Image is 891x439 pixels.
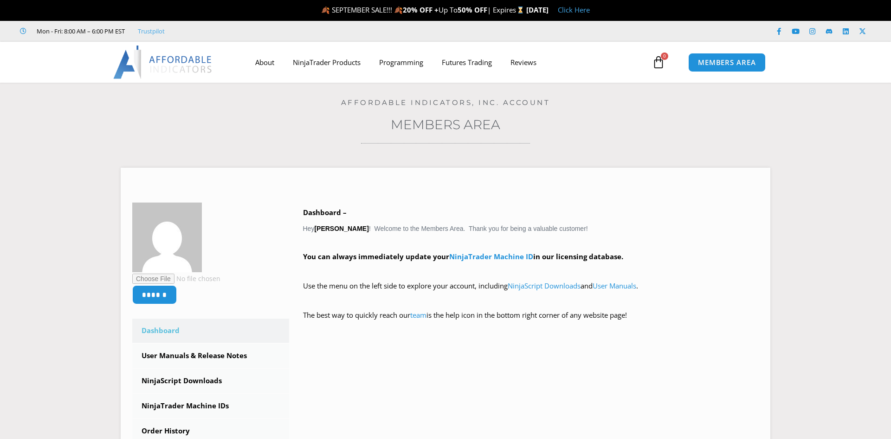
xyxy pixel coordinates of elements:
[698,59,756,66] span: MEMBERS AREA
[391,117,500,132] a: Members Area
[138,26,165,37] a: Trustpilot
[501,52,546,73] a: Reviews
[132,344,289,368] a: User Manuals & Release Notes
[688,53,766,72] a: MEMBERS AREA
[246,52,284,73] a: About
[433,52,501,73] a: Futures Trading
[303,208,347,217] b: Dashboard –
[303,309,759,335] p: The best way to quickly reach our is the help icon in the bottom right corner of any website page!
[314,225,368,232] strong: [PERSON_NAME]
[526,5,549,14] strong: [DATE]
[508,281,581,290] a: NinjaScript Downloads
[661,52,668,60] span: 0
[132,369,289,393] a: NinjaScript Downloads
[284,52,370,73] a: NinjaTrader Products
[303,206,759,335] div: Hey ! Welcome to the Members Area. Thank you for being a valuable customer!
[132,319,289,343] a: Dashboard
[517,7,524,13] img: ⌛
[303,252,623,261] strong: You can always immediately update your in our licensing database.
[558,5,590,14] a: Click Here
[449,252,533,261] a: NinjaTrader Machine ID
[113,46,213,79] img: LogoAI | Affordable Indicators – NinjaTrader
[303,280,759,306] p: Use the menu on the left side to explore your account, including and .
[246,52,650,73] nav: Menu
[132,394,289,418] a: NinjaTrader Machine IDs
[458,5,487,14] strong: 50% OFF
[403,5,439,14] strong: 20% OFF +
[132,203,202,272] img: c4f48fff809b6c3ed16af4e2d0cdb3c8b04e0b4886da341ebafd02fdd79d877f
[410,310,426,320] a: team
[638,49,679,76] a: 0
[593,281,636,290] a: User Manuals
[341,98,550,107] a: Affordable Indicators, Inc. Account
[370,52,433,73] a: Programming
[321,5,526,14] span: 🍂 SEPTEMBER SALE!!! 🍂 Up To | Expires
[34,26,125,37] span: Mon - Fri: 8:00 AM – 6:00 PM EST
